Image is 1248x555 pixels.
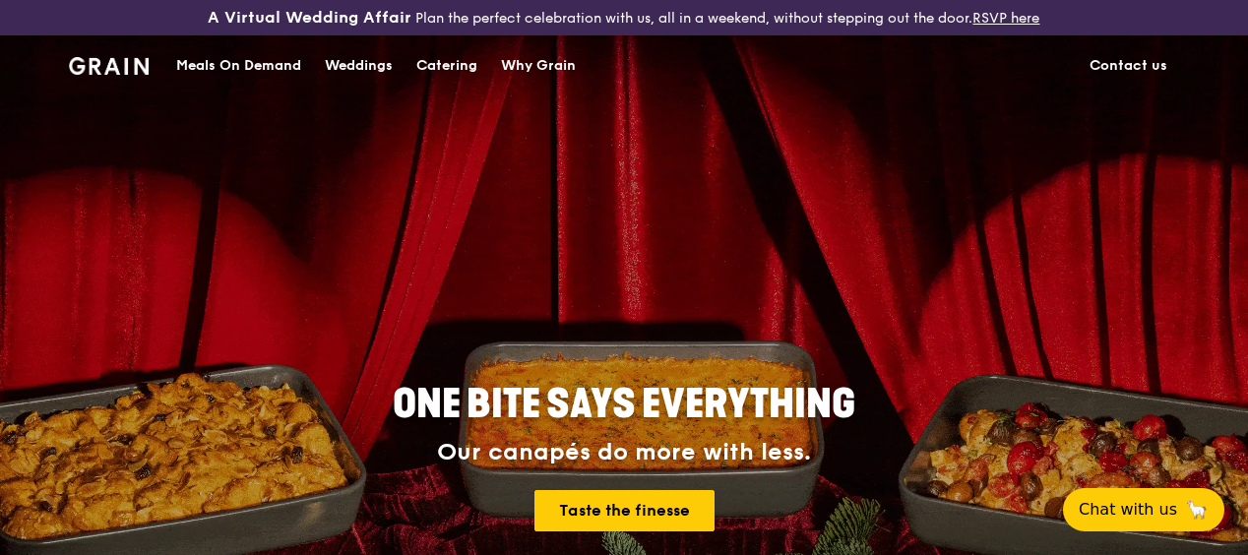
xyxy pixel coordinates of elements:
a: Weddings [313,36,405,95]
img: Grain [69,57,149,75]
a: Why Grain [489,36,588,95]
span: 🦙 [1185,498,1209,522]
span: ONE BITE SAYS EVERYTHING [393,381,855,428]
a: GrainGrain [69,34,149,93]
div: Catering [416,36,477,95]
a: Contact us [1078,36,1179,95]
div: Plan the perfect celebration with us, all in a weekend, without stepping out the door. [208,8,1039,28]
div: Weddings [325,36,393,95]
a: Taste the finesse [534,490,715,531]
span: Chat with us [1079,498,1177,522]
div: Our canapés do more with less. [270,439,978,466]
button: Chat with us🦙 [1063,488,1224,531]
a: Catering [405,36,489,95]
h3: A Virtual Wedding Affair [208,8,411,28]
div: Meals On Demand [176,36,301,95]
a: RSVP here [972,10,1039,27]
div: Why Grain [501,36,576,95]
